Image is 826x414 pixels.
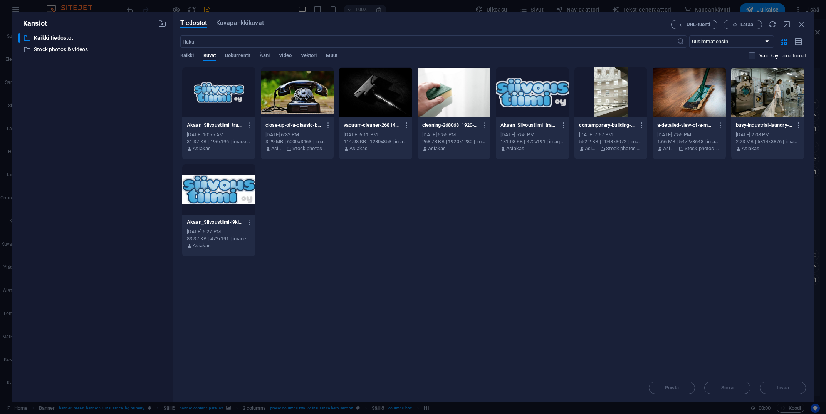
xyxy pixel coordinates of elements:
p: Asiakas [663,145,677,152]
div: [DATE] 7:55 PM [657,131,721,138]
span: Muut [326,51,337,62]
input: Haku [180,35,677,48]
p: close-up-of-a-classic-black-rotary-phone-outdoors-with-a-blurred-green-background-1rIREkJCrHVB16q... [265,122,322,129]
div: [DATE] 5:55 PM [422,131,486,138]
p: Asiakas [742,145,760,152]
i: Minimoi [783,20,791,28]
div: 131.08 KB | 472x191 | image/png [500,138,564,145]
div: [DATE] 5:27 PM [187,228,251,235]
p: Asiakas [428,145,446,152]
p: a-detailed-view-of-a-mop-cleaning-a-wooden-floor-showing-texture-and-pattern-njIBhrc-HssemPMoTeOs... [657,122,714,129]
p: Stock photos & videos [292,145,329,152]
p: Akaan_Siivoustiimi_transparent_optimized-iZ_G6k1okpZ4LTZxzX6nuA-wxpLayGHqgzdGwZV_lLDaA.png [187,122,243,129]
span: Video [279,51,291,62]
button: URL-tuonti [671,20,717,29]
p: contemporary-building-interior-with-spiral-balconies-and-sunlight-streaming-through-large-windows... [579,122,636,129]
span: Kuvapankkikuvat [216,18,264,28]
p: cleaning-268068_1920-s2AnrxsBIlFxht_4gDGiIQ.jpg [422,122,479,129]
div: 1.66 MB | 5472x3648 | image/jpeg [657,138,721,145]
p: Akaan_Siivoustiimi_transparent_optimized-iZ_G6k1okpZ4LTZxzX6nuA.png [500,122,557,129]
p: Asiakas [271,145,285,152]
p: Asiakas [506,145,524,152]
p: Asiakas [349,145,368,152]
p: Asiakas [193,145,211,152]
div: [DATE] 2:08 PM [736,131,800,138]
p: Stock photos & videos [685,145,721,152]
div: 2.23 MB | 5814x3876 | image/jpeg [736,138,800,145]
div: Stock photos & videos [18,45,166,54]
p: Kansiot [18,18,47,28]
div: 552.2 KB | 2048x3072 | image/jpeg [579,138,643,145]
span: Tiedostot [180,18,207,28]
p: Asiakas [585,145,598,152]
div: [DATE] 5:55 PM [500,131,564,138]
div: 83.37 KB | 472x191 | image/jpeg [187,235,251,242]
span: Kuvat [203,51,216,62]
div: 31.37 KB | 196x196 | image/png [187,138,251,145]
div: 114.98 KB | 1280x853 | image/jpeg [344,138,408,145]
p: vacuum-cleaner-268149_1280-la2lhSBacD_Og6bXLaDLOg.jpg [344,122,400,129]
span: Dokumentit [225,51,250,62]
p: Akaan_Siivoustiimi-l9kiNtqKEvdEFp9yfKC10A.jpg [187,219,243,226]
span: URL-tuonti [687,22,710,27]
i: Luo uusi kansio [158,19,166,28]
p: Asiakas [193,242,211,249]
div: [DATE] 7:57 PM [579,131,643,138]
div: ​ [18,33,20,43]
p: Kaikki tiedostot [34,34,152,42]
button: Lataa [724,20,762,29]
div: 268.73 KB | 1920x1280 | image/jpeg [422,138,486,145]
span: Kaikki [180,51,194,62]
div: Tekijä: Asiakas | Kansio: Stock photos & videos [579,145,643,152]
span: Vektori [301,51,317,62]
span: Ääni [260,51,270,62]
div: [DATE] 6:11 PM [344,131,408,138]
p: Stock photos & videos [34,45,152,54]
p: Näyttää vain tiedostot, joita ei käytetä nettisivustolla. Tämän istunnon aikana lisätyt tiedostot... [759,52,806,59]
p: busy-industrial-laundry-with-workers-handling-large-washing-machines-d68FmPfJRmaSWiAVmOwIbg.jpeg [736,122,792,129]
div: [DATE] 6:32 PM [265,131,329,138]
div: 3.29 MB | 6000x3463 | image/jpeg [265,138,329,145]
p: Stock photos & videos [606,145,643,152]
i: Lataa uudelleen [768,20,777,28]
div: [DATE] 10:55 AM [187,131,251,138]
i: Sulje [797,20,806,28]
span: Lataa [740,22,753,27]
